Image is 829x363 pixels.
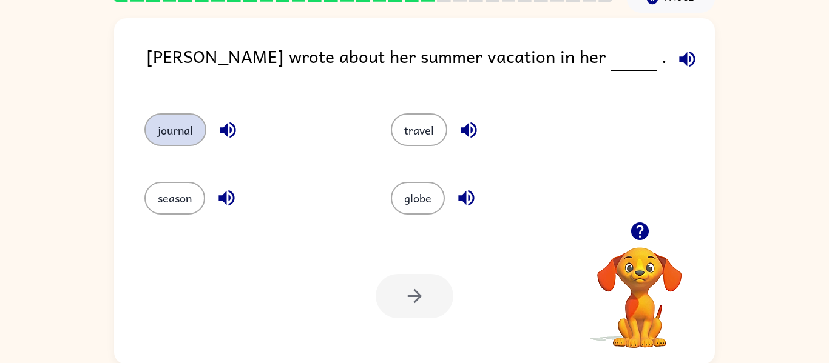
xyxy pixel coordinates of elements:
[391,113,447,146] button: travel
[144,182,205,215] button: season
[391,182,445,215] button: globe
[146,42,715,89] div: [PERSON_NAME] wrote about her summer vacation in her .
[144,113,206,146] button: journal
[579,228,700,350] video: Your browser must support playing .mp4 files to use Literably. Please try using another browser.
